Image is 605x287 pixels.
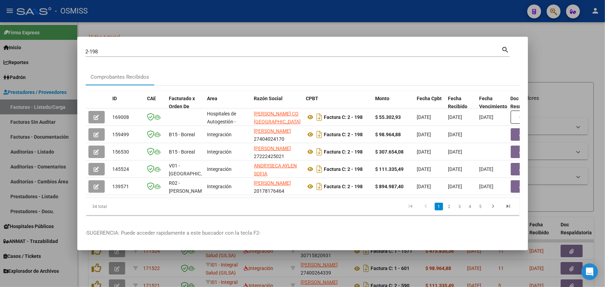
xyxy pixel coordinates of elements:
span: Integración [207,149,232,155]
strong: Factura C: 2 - 198 [324,166,363,172]
li: page 5 [475,201,486,212]
span: R02 - [PERSON_NAME] [169,180,206,194]
span: Integración [207,184,232,189]
span: V01 - [GEOGRAPHIC_DATA] [169,163,216,176]
strong: $ 98.964,88 [375,132,401,137]
span: [DATE] [479,184,494,189]
span: B15 - Boreal [169,149,195,155]
div: 20178176464 [254,179,301,194]
span: CPBT [306,96,319,101]
div: Comprobantes Recibidos [91,73,149,81]
span: [DATE] [448,149,463,155]
div: 139571 [113,183,142,191]
span: [DATE] [448,114,463,120]
a: 5 [476,203,485,210]
span: [DATE] [417,184,431,189]
span: [DATE] [448,166,463,172]
li: page 1 [434,201,444,212]
datatable-header-cell: Fecha Cpbt [414,91,446,122]
datatable-header-cell: CPBT [303,91,373,122]
span: Hospitales de Autogestión - Afiliaciones [207,111,236,132]
span: Integración [207,132,232,137]
i: Descargar documento [315,181,324,192]
span: Doc Respaldatoria [511,96,542,109]
div: 145524 [113,165,142,173]
strong: Factura C: 2 - 198 [324,149,363,155]
div: 34 total [86,198,171,215]
a: go to previous page [420,203,433,210]
div: 27417388007 [254,162,301,176]
div: 169008 [113,113,142,121]
a: 2 [445,203,453,210]
span: Integración [207,166,232,172]
li: page 4 [465,201,475,212]
datatable-header-cell: Facturado x Orden De [166,91,205,122]
strong: Factura C: 2 - 198 [324,114,363,120]
span: Facturado x Orden De [169,96,195,109]
span: [PERSON_NAME] [254,180,291,186]
div: 27404024170 [254,127,301,142]
i: Descargar documento [315,146,324,157]
a: 1 [435,203,443,210]
span: B15 - Boreal [169,132,195,137]
span: [PERSON_NAME] [254,128,291,134]
span: [DATE] [417,114,431,120]
div: 30695655939 [254,110,301,124]
span: [DATE] [479,114,494,120]
span: [DATE] [448,132,463,137]
span: Monto [375,96,390,101]
datatable-header-cell: CAE [145,91,166,122]
datatable-header-cell: Fecha Recibido [446,91,477,122]
span: [DATE] [417,132,431,137]
strong: $ 307.654,08 [375,149,404,155]
li: page 3 [455,201,465,212]
datatable-header-cell: Razón Social [251,91,303,122]
span: [PERSON_NAME] [254,146,291,151]
span: Fecha Vencimiento [479,96,508,109]
a: go to next page [487,203,500,210]
span: ANDRYSECA AYLEN SOFIA [254,163,297,176]
span: ID [113,96,117,101]
datatable-header-cell: Fecha Vencimiento [477,91,508,122]
span: [DATE] [417,149,431,155]
i: Descargar documento [315,129,324,140]
datatable-header-cell: ID [110,91,145,122]
p: -SUGERENCIA: Puede acceder rapidamente a este buscador con la tecla F2- [86,229,520,237]
strong: $ 111.335,49 [375,166,404,172]
span: Area [207,96,218,101]
datatable-header-cell: Area [205,91,251,122]
mat-icon: search [502,45,510,53]
datatable-header-cell: Monto [373,91,414,122]
span: [PERSON_NAME] CO [GEOGRAPHIC_DATA][PERSON_NAME] [254,111,301,132]
i: Descargar documento [315,164,324,175]
li: page 2 [444,201,455,212]
a: 3 [456,203,464,210]
span: [DATE] [479,166,494,172]
strong: $ 55.302,93 [375,114,401,120]
div: 159499 [113,131,142,139]
div: Open Intercom Messenger [581,263,598,280]
a: go to first page [404,203,417,210]
span: Razón Social [254,96,283,101]
strong: $ 894.987,40 [375,184,404,189]
strong: Factura C: 2 - 198 [324,132,363,137]
span: Fecha Recibido [448,96,468,109]
a: go to last page [502,203,515,210]
i: Descargar documento [315,112,324,123]
span: CAE [147,96,156,101]
strong: Factura C: 2 - 198 [324,184,363,189]
a: 4 [466,203,474,210]
span: Fecha Cpbt [417,96,442,101]
span: [DATE] [448,184,463,189]
datatable-header-cell: Doc Respaldatoria [508,91,550,122]
div: 27222425021 [254,145,301,159]
div: 156530 [113,148,142,156]
span: [DATE] [417,166,431,172]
